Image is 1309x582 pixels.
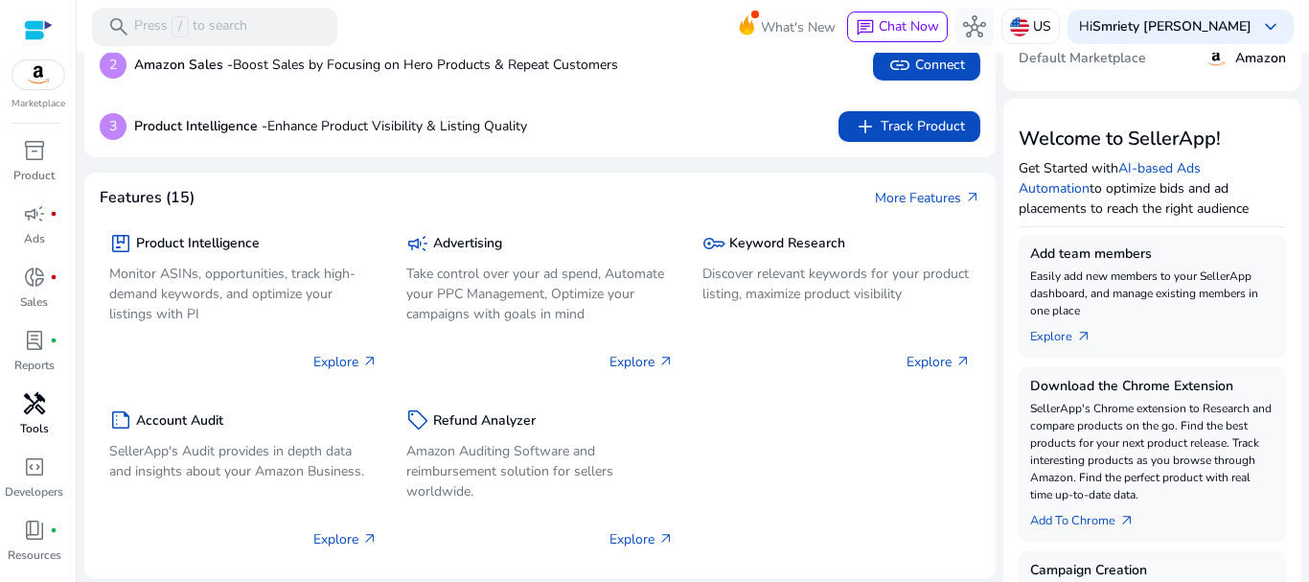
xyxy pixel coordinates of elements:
[136,236,260,252] h5: Product Intelligence
[907,352,971,372] p: Explore
[609,352,674,372] p: Explore
[362,531,378,547] span: arrow_outward
[1076,329,1091,344] span: arrow_outward
[50,210,57,218] span: fiber_manual_record
[888,54,965,77] span: Connect
[50,526,57,534] span: fiber_manual_record
[406,408,429,431] span: sell
[23,266,46,289] span: donut_small
[109,264,378,324] p: Monitor ASINs, opportunities, track high-demand keywords, and optimize your listings with PI
[1205,47,1228,70] img: amazon.svg
[1010,17,1029,36] img: us.svg
[100,189,195,207] h4: Features (15)
[23,392,46,415] span: handyman
[100,113,126,140] p: 3
[362,354,378,369] span: arrow_outward
[20,420,49,437] p: Tools
[761,11,836,44] span: What's New
[1079,20,1252,34] p: Hi
[134,116,527,136] p: Enhance Product Visibility & Listing Quality
[172,16,189,37] span: /
[406,232,429,255] span: campaign
[838,111,980,142] button: addTrack Product
[406,441,675,501] p: Amazon Auditing Software and reimbursement solution for sellers worldwide.
[888,54,911,77] span: link
[109,441,378,481] p: SellerApp's Audit provides in depth data and insights about your Amazon Business.
[23,519,46,542] span: book_4
[963,15,986,38] span: hub
[433,413,536,430] h5: Refund Analyzer
[1030,379,1275,395] h5: Download the Chrome Extension
[109,408,132,431] span: summarize
[20,293,48,311] p: Sales
[1092,17,1252,35] b: Smriety [PERSON_NAME]
[134,117,267,135] b: Product Intelligence -
[702,232,725,255] span: key
[854,115,965,138] span: Track Product
[847,12,948,42] button: chatChat Now
[23,455,46,478] span: code_blocks
[433,236,502,252] h5: Advertising
[1030,319,1107,346] a: Explorearrow_outward
[313,529,378,549] p: Explore
[658,531,674,547] span: arrow_outward
[23,139,46,162] span: inventory_2
[134,56,233,74] b: Amazon Sales -
[875,188,980,208] a: More Featuresarrow_outward
[13,167,55,184] p: Product
[50,273,57,281] span: fiber_manual_record
[107,15,130,38] span: search
[12,60,64,89] img: amazon.svg
[24,230,45,247] p: Ads
[313,352,378,372] p: Explore
[1030,268,1275,319] p: Easily add new members to your SellerApp dashboard, and manage existing members in one place
[5,483,63,501] p: Developers
[23,329,46,352] span: lab_profile
[854,115,877,138] span: add
[136,413,223,430] h5: Account Audit
[1019,51,1146,67] h5: Default Marketplace
[11,97,65,111] p: Marketplace
[1030,503,1150,530] a: Add To Chrome
[109,232,132,255] span: package
[702,264,971,304] p: Discover relevant keywords for your product listing, maximize product visibility
[609,529,674,549] p: Explore
[50,337,57,344] span: fiber_manual_record
[658,354,674,369] span: arrow_outward
[1030,246,1275,263] h5: Add team members
[729,236,845,252] h5: Keyword Research
[1019,128,1287,151] h3: Welcome to SellerApp!
[1019,159,1201,198] a: AI-based Ads Automation
[873,50,980,81] button: linkConnect
[879,17,939,35] span: Chat Now
[955,8,994,46] button: hub
[8,547,61,564] p: Resources
[1119,513,1135,528] span: arrow_outward
[134,16,247,37] p: Press to search
[406,264,675,324] p: Take control over your ad spend, Automate your PPC Management, Optimize your campaigns with goals...
[100,52,126,79] p: 2
[14,357,55,374] p: Reports
[856,18,875,37] span: chat
[965,190,980,205] span: arrow_outward
[1030,400,1275,503] p: SellerApp's Chrome extension to Research and compare products on the go. Find the best products f...
[1030,563,1275,579] h5: Campaign Creation
[1235,51,1286,67] h5: Amazon
[1259,15,1282,38] span: keyboard_arrow_down
[134,55,618,75] p: Boost Sales by Focusing on Hero Products & Repeat Customers
[1033,10,1051,43] p: US
[955,354,971,369] span: arrow_outward
[1019,158,1287,219] p: Get Started with to optimize bids and ad placements to reach the right audience
[23,202,46,225] span: campaign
